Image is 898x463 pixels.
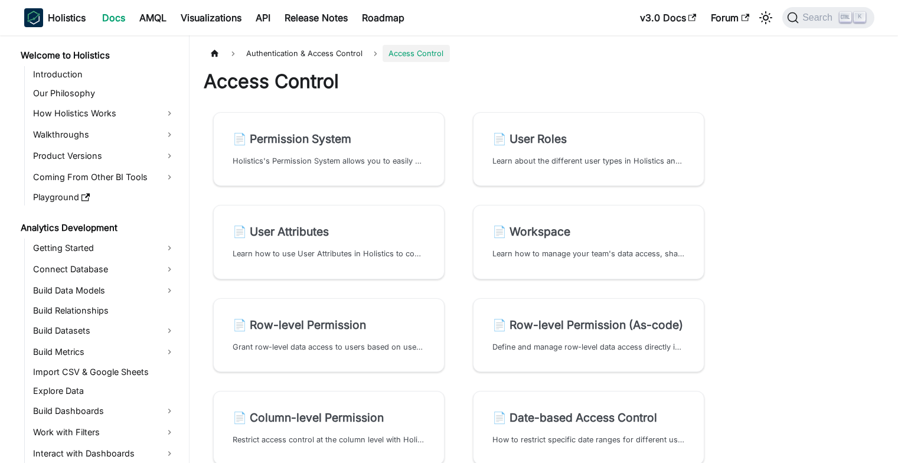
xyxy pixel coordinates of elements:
[213,112,445,186] a: 📄️ Permission SystemHolistics's Permission System allows you to easily manage permission control ...
[213,298,445,372] a: 📄️ Row-level PermissionGrant row-level data access to users based on user's attributes data
[30,402,179,420] a: Build Dashboards
[30,281,179,300] a: Build Data Models
[30,383,179,399] a: Explore Data
[30,125,179,144] a: Walkthroughs
[233,410,425,425] h2: Column-level Permission
[30,239,179,257] a: Getting Started
[854,12,866,22] kbd: K
[233,224,425,239] h2: User Attributes
[355,8,412,27] a: Roadmap
[633,8,704,27] a: v3.0 Docs
[24,8,43,27] img: Holistics
[233,341,425,353] p: Grant row-level data access to users based on user's attributes data
[30,321,179,340] a: Build Datasets
[383,45,449,62] span: Access Control
[240,45,368,62] span: Authentication & Access Control
[30,364,179,380] a: Import CSV & Google Sheets
[492,155,685,167] p: Learn about the different user types in Holistics and how they can help you streamline your workflow
[24,8,86,27] a: HolisticsHolistics
[204,45,226,62] a: Home page
[233,248,425,259] p: Learn how to use User Attributes in Holistics to control data access with Dataset's Row-level Per...
[30,66,179,83] a: Introduction
[704,8,756,27] a: Forum
[799,12,840,23] span: Search
[492,318,685,332] h2: Row-level Permission (As-code)
[95,8,132,27] a: Docs
[30,423,179,442] a: Work with Filters
[174,8,249,27] a: Visualizations
[30,146,179,165] a: Product Versions
[12,35,190,463] nav: Docs sidebar
[30,260,179,279] a: Connect Database
[204,45,714,62] nav: Breadcrumbs
[30,343,179,361] a: Build Metrics
[492,410,685,425] h2: Date-based Access Control
[492,132,685,146] h2: User Roles
[473,205,704,279] a: 📄️ WorkspaceLearn how to manage your team's data access, share reports, and track progress with H...
[17,220,179,236] a: Analytics Development
[233,434,425,445] p: Restrict access control at the column level with Holistics' Column-level Permission feature
[277,8,355,27] a: Release Notes
[492,224,685,239] h2: Workspace
[30,104,179,123] a: How Holistics Works
[233,132,425,146] h2: Permission System
[48,11,86,25] b: Holistics
[30,85,179,102] a: Our Philosophy
[492,248,685,259] p: Learn how to manage your team's data access, share reports, and track progress with Holistics's w...
[233,318,425,332] h2: Row-level Permission
[30,189,179,206] a: Playground
[233,155,425,167] p: Holistics's Permission System allows you to easily manage permission control at Data Source and D...
[473,112,704,186] a: 📄️ User RolesLearn about the different user types in Holistics and how they can help you streamli...
[492,341,685,353] p: Define and manage row-level data access directly in your dataset code for greater flexibility and...
[204,70,714,93] h1: Access Control
[492,434,685,445] p: How to restrict specific date ranges for different users/usergroups in Holistics
[782,7,874,28] button: Search (Ctrl+K)
[17,47,179,64] a: Welcome to Holistics
[473,298,704,372] a: 📄️ Row-level Permission (As-code)Define and manage row-level data access directly in your dataset...
[213,205,445,279] a: 📄️ User AttributesLearn how to use User Attributes in Holistics to control data access with Datas...
[30,302,179,319] a: Build Relationships
[756,8,775,27] button: Switch between dark and light mode (currently light mode)
[249,8,277,27] a: API
[132,8,174,27] a: AMQL
[30,444,179,463] a: Interact with Dashboards
[30,168,179,187] a: Coming From Other BI Tools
